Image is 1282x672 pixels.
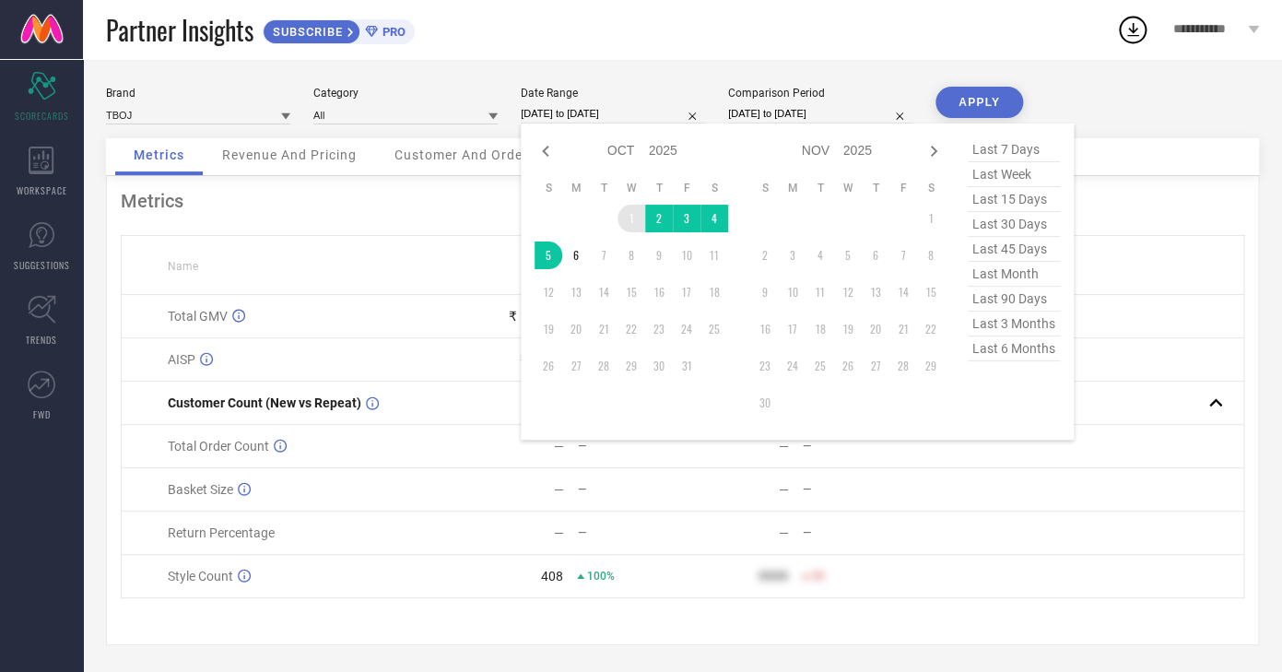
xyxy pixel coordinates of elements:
td: Fri Oct 10 2025 [673,242,700,269]
th: Wednesday [834,181,862,195]
td: Fri Nov 14 2025 [889,278,917,306]
th: Sunday [535,181,562,195]
th: Monday [779,181,806,195]
th: Thursday [862,181,889,195]
span: Basket Size [168,482,233,497]
td: Sun Oct 26 2025 [535,352,562,380]
td: Wed Nov 19 2025 [834,315,862,343]
span: Style Count [168,569,233,584]
span: TRENDS [26,333,57,347]
td: Fri Nov 07 2025 [889,242,917,269]
th: Saturday [917,181,945,195]
td: Sun Nov 23 2025 [751,352,779,380]
div: — [779,525,789,540]
div: — [578,483,681,496]
span: Partner Insights [106,11,253,49]
div: — [554,482,564,497]
div: Open download list [1116,13,1149,46]
span: Customer And Orders [394,147,535,162]
div: Next month [923,140,945,162]
td: Mon Nov 24 2025 [779,352,806,380]
span: AISP [168,352,195,367]
th: Saturday [700,181,728,195]
span: last 6 months [968,336,1060,361]
td: Mon Nov 03 2025 [779,242,806,269]
th: Tuesday [806,181,834,195]
div: ₹ 10.62 L [509,309,563,324]
td: Thu Nov 27 2025 [862,352,889,380]
span: FWD [33,407,51,421]
button: APPLY [935,87,1023,118]
td: Thu Nov 20 2025 [862,315,889,343]
td: Tue Oct 07 2025 [590,242,617,269]
td: Sat Oct 04 2025 [700,205,728,232]
td: Mon Oct 20 2025 [562,315,590,343]
td: Wed Oct 22 2025 [617,315,645,343]
div: — [578,440,681,453]
td: Fri Nov 28 2025 [889,352,917,380]
span: 50 [812,570,825,583]
td: Thu Oct 02 2025 [645,205,673,232]
span: last 15 days [968,187,1060,212]
div: — [803,526,906,539]
td: Mon Oct 13 2025 [562,278,590,306]
td: Sat Nov 22 2025 [917,315,945,343]
td: Sat Nov 08 2025 [917,242,945,269]
span: Revenue And Pricing [222,147,357,162]
td: Sat Oct 11 2025 [700,242,728,269]
span: last 90 days [968,287,1060,312]
td: Sun Oct 19 2025 [535,315,562,343]
td: Tue Nov 25 2025 [806,352,834,380]
td: Sat Oct 18 2025 [700,278,728,306]
span: SUGGESTIONS [14,258,70,272]
th: Friday [889,181,917,195]
div: 9999 [759,569,788,584]
th: Monday [562,181,590,195]
div: Category [313,87,498,100]
td: Tue Nov 18 2025 [806,315,834,343]
span: Return Percentage [168,525,275,540]
div: 408 [541,569,563,584]
td: Thu Oct 30 2025 [645,352,673,380]
td: Fri Oct 24 2025 [673,315,700,343]
div: Date Range [521,87,705,100]
td: Wed Oct 15 2025 [617,278,645,306]
td: Wed Oct 29 2025 [617,352,645,380]
div: Comparison Period [728,87,912,100]
th: Friday [673,181,700,195]
td: Sat Oct 25 2025 [700,315,728,343]
span: Name [168,260,198,273]
div: Metrics [121,190,1244,212]
td: Tue Nov 04 2025 [806,242,834,269]
td: Wed Oct 01 2025 [617,205,645,232]
div: — [554,525,564,540]
th: Tuesday [590,181,617,195]
td: Fri Nov 21 2025 [889,315,917,343]
td: Sun Nov 02 2025 [751,242,779,269]
span: last week [968,162,1060,187]
td: Fri Oct 31 2025 [673,352,700,380]
td: Fri Oct 03 2025 [673,205,700,232]
th: Wednesday [617,181,645,195]
td: Thu Nov 13 2025 [862,278,889,306]
span: last 45 days [968,237,1060,262]
td: Thu Oct 16 2025 [645,278,673,306]
span: Total Order Count [168,439,269,454]
td: Sat Nov 01 2025 [917,205,945,232]
div: — [554,439,564,454]
td: Thu Oct 09 2025 [645,242,673,269]
span: last 7 days [968,137,1060,162]
span: SCORECARDS [15,109,69,123]
span: last 3 months [968,312,1060,336]
td: Tue Oct 14 2025 [590,278,617,306]
td: Tue Oct 21 2025 [590,315,617,343]
span: last month [968,262,1060,287]
td: Sat Nov 29 2025 [917,352,945,380]
td: Mon Nov 17 2025 [779,315,806,343]
input: Select comparison period [728,104,912,124]
div: — [779,482,789,497]
span: Customer Count (New vs Repeat) [168,395,361,410]
td: Wed Oct 08 2025 [617,242,645,269]
span: Metrics [134,147,184,162]
td: Wed Nov 26 2025 [834,352,862,380]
